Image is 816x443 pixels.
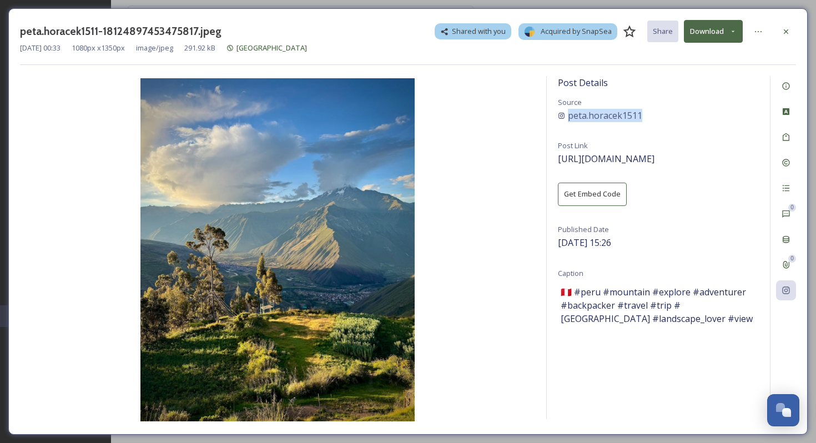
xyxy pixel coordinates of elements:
[558,224,609,234] span: Published Date
[20,43,61,53] span: [DATE] 00:33
[558,268,583,278] span: Caption
[558,77,608,89] span: Post Details
[558,183,627,205] button: Get Embed Code
[558,153,654,165] span: [URL][DOMAIN_NAME]
[788,255,796,263] div: 0
[452,26,506,37] span: Shared with you
[184,43,215,53] span: 291.92 kB
[558,140,588,150] span: Post Link
[558,236,611,249] span: [DATE] 15:26
[136,43,173,53] span: image/jpeg
[647,21,678,42] button: Share
[20,23,221,39] h3: peta.horacek1511-18124897453475817.jpeg
[558,154,654,164] a: [URL][DOMAIN_NAME]
[684,20,743,43] button: Download
[558,97,582,107] span: Source
[561,285,756,325] span: 🇵🇪 #peru #mountain #explore #adventurer #backpacker #travel #trip #[GEOGRAPHIC_DATA] #landscape_l...
[20,78,535,421] img: peta.horacek1511-18124897453475817.jpeg
[236,43,307,53] span: [GEOGRAPHIC_DATA]
[558,109,759,122] a: peta.horacek1511
[568,109,642,122] span: peta.horacek1511
[788,204,796,212] div: 0
[767,394,799,426] button: Open Chat
[524,26,535,37] img: snapsea-logo.png
[541,26,612,37] span: Acquired by SnapSea
[72,43,125,53] span: 1080 px x 1350 px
